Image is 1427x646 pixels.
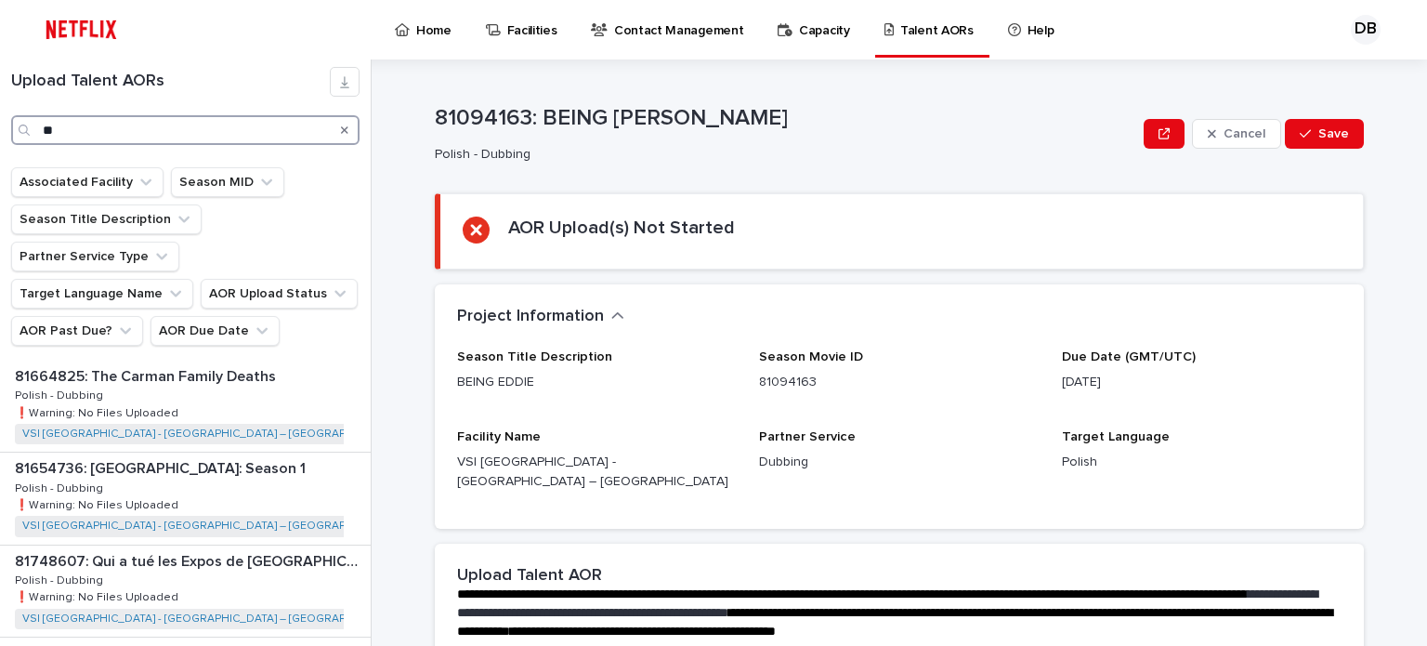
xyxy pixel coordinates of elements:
button: Cancel [1192,119,1281,149]
span: Cancel [1224,127,1265,140]
p: 81748607: Qui a tué les Expos de Montréal? (Who Killed the Montreal Expos?) [15,549,367,571]
button: Season Title Description [11,204,202,234]
p: Polish [1062,453,1342,472]
button: Partner Service Type [11,242,179,271]
button: Save [1285,119,1364,149]
p: Polish - Dubbing [435,147,1129,163]
button: AOR Past Due? [11,316,143,346]
button: Season MID [171,167,284,197]
p: VSI [GEOGRAPHIC_DATA] - [GEOGRAPHIC_DATA] – [GEOGRAPHIC_DATA] [457,453,737,492]
button: Project Information [457,307,624,327]
p: 81654736: [GEOGRAPHIC_DATA]: Season 1 [15,456,309,478]
span: Season Movie ID [759,350,863,363]
span: Facility Name [457,430,541,443]
p: Polish - Dubbing [15,479,107,495]
p: ❗️Warning: No Files Uploaded [15,495,182,512]
p: 81664825: The Carman Family Deaths [15,364,280,386]
button: AOR Due Date [151,316,280,346]
h2: Project Information [457,307,604,327]
a: VSI [GEOGRAPHIC_DATA] - [GEOGRAPHIC_DATA] – [GEOGRAPHIC_DATA] [22,428,401,441]
h2: AOR Upload(s) Not Started [508,217,735,239]
p: Polish - Dubbing [15,571,107,587]
a: VSI [GEOGRAPHIC_DATA] - [GEOGRAPHIC_DATA] – [GEOGRAPHIC_DATA] [22,520,401,533]
div: DB [1351,15,1381,45]
span: Season Title Description [457,350,612,363]
img: ifQbXi3ZQGMSEF7WDB7W [37,11,125,48]
p: [DATE] [1062,373,1342,392]
span: Due Date (GMT/UTC) [1062,350,1196,363]
p: Dubbing [759,453,1039,472]
p: 81094163 [759,373,1039,392]
a: VSI [GEOGRAPHIC_DATA] - [GEOGRAPHIC_DATA] – [GEOGRAPHIC_DATA] [22,613,401,626]
h2: Upload Talent AOR [457,566,602,587]
p: Polish - Dubbing [15,386,107,402]
p: ❗️Warning: No Files Uploaded [15,587,182,604]
button: Target Language Name [11,279,193,309]
p: 81094163: BEING [PERSON_NAME] [435,105,1136,132]
p: ❗️Warning: No Files Uploaded [15,403,182,420]
p: BEING EDDIE [457,373,737,392]
span: Partner Service [759,430,856,443]
h1: Upload Talent AORs [11,72,330,92]
span: Save [1318,127,1349,140]
span: Target Language [1062,430,1170,443]
button: Associated Facility [11,167,164,197]
button: AOR Upload Status [201,279,358,309]
input: Search [11,115,360,145]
